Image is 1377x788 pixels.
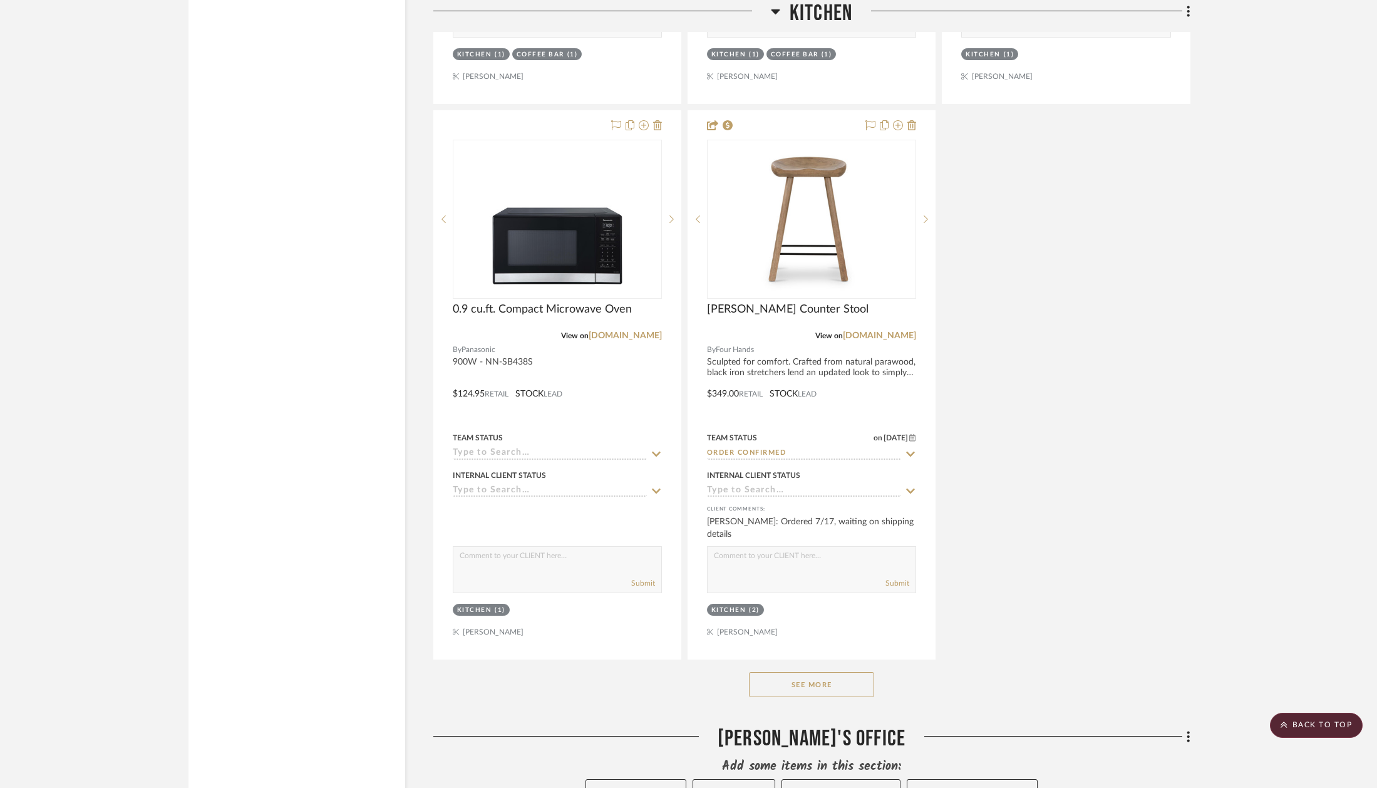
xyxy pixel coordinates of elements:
[966,50,1001,60] div: Kitchen
[589,331,662,340] a: [DOMAIN_NAME]
[707,470,800,481] div: Internal Client Status
[495,606,505,615] div: (1)
[711,50,746,60] div: Kitchen
[707,432,757,443] div: Team Status
[453,470,546,481] div: Internal Client Status
[885,578,909,589] button: Submit
[874,434,882,442] span: on
[567,50,578,60] div: (1)
[457,50,492,60] div: Kitchen
[453,432,503,443] div: Team Status
[453,303,632,316] span: 0.9 cu.ft. Compact Microwave Oven
[707,303,869,316] span: [PERSON_NAME] Counter Stool
[433,758,1190,775] div: Add some items in this section:
[707,485,901,497] input: Type to Search…
[822,50,832,60] div: (1)
[843,331,916,340] a: [DOMAIN_NAME]
[749,606,760,615] div: (2)
[771,50,818,60] div: Coffee Bar
[1004,50,1014,60] div: (1)
[707,448,901,460] input: Type to Search…
[749,672,874,697] button: See More
[453,485,647,497] input: Type to Search…
[815,332,843,340] span: View on
[457,606,492,615] div: Kitchen
[711,606,746,615] div: Kitchen
[631,578,655,589] button: Submit
[1270,713,1363,738] scroll-to-top-button: BACK TO TOP
[716,344,754,356] span: Four Hands
[749,50,760,60] div: (1)
[517,50,564,60] div: Coffee Bar
[462,344,495,356] span: Panasonic
[453,344,462,356] span: By
[882,433,909,442] span: [DATE]
[733,141,890,298] img: Barrett Counter Stool
[495,50,505,60] div: (1)
[453,448,647,460] input: Type to Search…
[707,344,716,356] span: By
[479,141,636,298] img: 0.9 cu.ft. Compact Microwave Oven
[561,332,589,340] span: View on
[707,516,916,541] div: [PERSON_NAME]: Ordered 7/17, waiting on shipping details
